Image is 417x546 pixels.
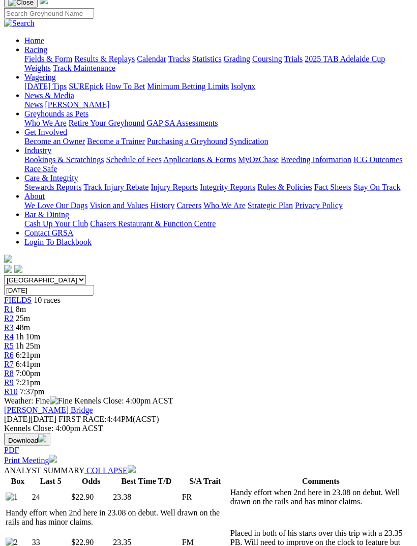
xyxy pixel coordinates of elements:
a: R10 [4,387,18,396]
span: 1h 10m [16,332,40,341]
span: [DATE] [4,415,56,423]
img: download.svg [38,435,46,443]
a: Stewards Reports [24,183,81,191]
th: Comments [230,476,412,486]
a: Retire Your Greyhound [69,119,145,127]
a: Integrity Reports [200,183,255,191]
img: Fine [50,396,72,406]
span: Kennels Close: 4:00pm ACST [74,396,173,405]
a: PDF [4,446,19,454]
span: FIRST RACE: [58,415,106,423]
a: Breeding Information [281,155,351,164]
a: [DATE] Tips [24,82,67,91]
a: COLLAPSE [84,466,136,475]
a: Become an Owner [24,137,85,146]
div: Care & Integrity [24,183,413,192]
a: Results & Replays [74,54,135,63]
a: R7 [4,360,14,368]
a: We Love Our Dogs [24,201,87,210]
a: 2025 TAB Adelaide Cup [305,54,385,63]
a: Who We Are [24,119,67,127]
span: 7:21pm [16,378,41,387]
a: Racing [24,45,47,54]
span: 25m [16,314,30,323]
a: Get Involved [24,128,67,136]
img: twitter.svg [14,265,22,273]
a: Injury Reports [151,183,198,191]
a: Care & Integrity [24,174,78,182]
a: Login To Blackbook [24,238,92,246]
button: Download [4,433,50,446]
td: Handy effort when 2nd here in 23.08 on debut. Well drawn on the rails and has minor claims. [5,508,229,527]
div: Get Involved [24,137,413,146]
span: 48m [16,323,30,332]
td: FR [182,487,229,507]
a: Trials [284,54,303,63]
div: Racing [24,54,413,73]
span: 1h 25m [16,341,40,350]
a: Careers [176,201,201,210]
td: 23.38 [112,487,181,507]
a: Schedule of Fees [106,155,161,164]
th: Last 5 [32,476,70,486]
img: 1 [6,493,18,502]
a: Chasers Restaurant & Function Centre [90,219,216,228]
a: Greyhounds as Pets [24,109,88,118]
a: R1 [4,305,14,313]
span: 6:41pm [16,360,41,368]
td: 24 [32,487,70,507]
a: About [24,192,45,200]
th: Box [5,476,31,486]
div: Kennels Close: 4:00pm ACST [4,424,413,433]
a: R4 [4,332,14,341]
a: Coursing [252,54,282,63]
a: Become a Trainer [87,137,145,146]
a: Track Injury Rebate [83,183,148,191]
img: chevron-down-white.svg [128,465,136,473]
a: Privacy Policy [295,201,343,210]
td: Handy effort when 2nd here in 23.08 on debut. Well drawn on the rails and has minor claims. [230,487,412,507]
span: $22.90 [71,493,94,501]
a: R8 [4,369,14,378]
a: Print Meeting [4,456,57,465]
a: Rules & Policies [257,183,312,191]
a: Track Maintenance [53,64,115,72]
span: 6:21pm [16,351,41,359]
a: Home [24,36,44,45]
a: Purchasing a Greyhound [147,137,227,146]
a: Grading [224,54,250,63]
a: R5 [4,341,14,350]
span: R9 [4,378,14,387]
a: News & Media [24,91,74,100]
a: Race Safe [24,164,57,173]
div: ANALYST SUMMARY [4,465,413,475]
span: 10 races [34,296,61,304]
img: facebook.svg [4,265,12,273]
span: R2 [4,314,14,323]
div: Download [4,446,413,455]
th: Odds [71,476,111,486]
a: Calendar [137,54,166,63]
a: Fields & Form [24,54,72,63]
div: News & Media [24,100,413,109]
a: [PERSON_NAME] [45,100,109,109]
a: Syndication [229,137,268,146]
span: [DATE] [4,415,31,423]
a: Who We Are [203,201,246,210]
span: FIELDS [4,296,32,304]
a: Vision and Values [90,201,148,210]
a: Statistics [192,54,222,63]
a: GAP SA Assessments [147,119,218,127]
a: ICG Outcomes [353,155,402,164]
img: logo-grsa-white.png [4,255,12,263]
a: Tracks [168,54,190,63]
a: MyOzChase [238,155,279,164]
a: Weights [24,64,51,72]
input: Search [4,8,94,19]
img: printer.svg [49,455,57,463]
th: Best Time T/D [112,476,181,486]
span: R6 [4,351,14,359]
